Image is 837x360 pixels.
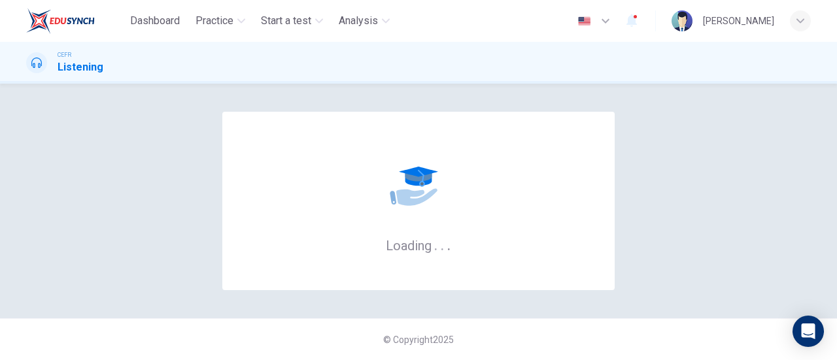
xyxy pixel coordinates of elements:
[190,9,250,33] button: Practice
[130,13,180,29] span: Dashboard
[386,237,451,254] h6: Loading
[339,13,378,29] span: Analysis
[256,9,328,33] button: Start a test
[703,13,774,29] div: [PERSON_NAME]
[440,233,445,255] h6: .
[58,59,103,75] h1: Listening
[383,335,454,345] span: © Copyright 2025
[447,233,451,255] h6: .
[434,233,438,255] h6: .
[26,8,95,34] img: EduSynch logo
[576,16,592,26] img: en
[26,8,125,34] a: EduSynch logo
[58,50,71,59] span: CEFR
[793,316,824,347] div: Open Intercom Messenger
[261,13,311,29] span: Start a test
[672,10,692,31] img: Profile picture
[333,9,395,33] button: Analysis
[125,9,185,33] button: Dashboard
[196,13,233,29] span: Practice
